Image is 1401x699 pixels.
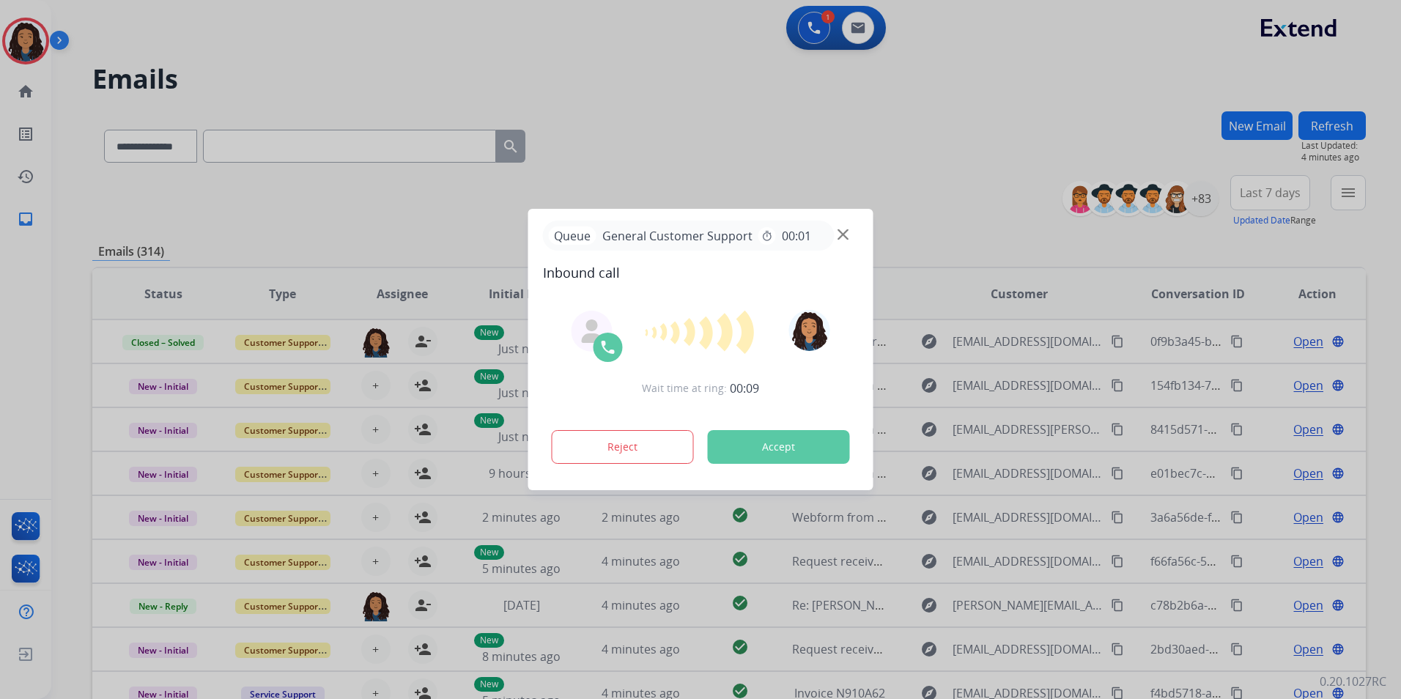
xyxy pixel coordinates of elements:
[642,381,727,396] span: Wait time at ring:
[761,230,773,242] mat-icon: timer
[596,227,758,245] span: General Customer Support
[730,380,759,397] span: 00:09
[788,310,829,351] img: avatar
[708,430,850,464] button: Accept
[580,319,604,343] img: agent-avatar
[782,227,811,245] span: 00:01
[552,430,694,464] button: Reject
[599,339,617,356] img: call-icon
[549,226,596,245] p: Queue
[838,229,849,240] img: close-button
[543,262,859,283] span: Inbound call
[1320,673,1386,690] p: 0.20.1027RC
